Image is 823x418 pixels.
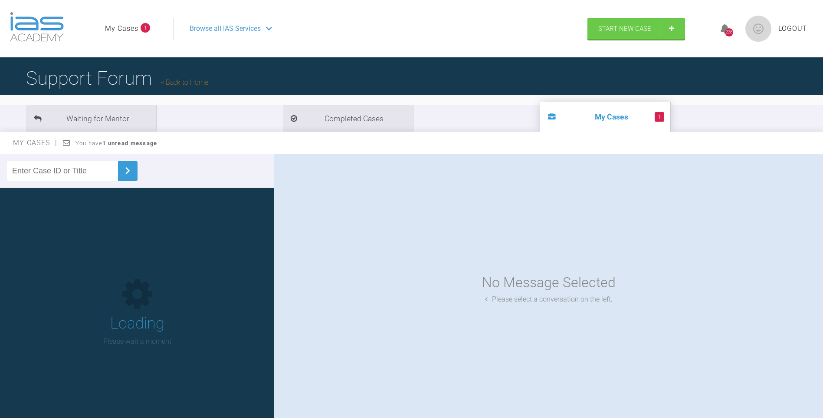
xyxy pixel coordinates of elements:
span: 1 [655,112,664,122]
span: You have [75,140,157,146]
li: My Cases [540,102,670,132]
p: Please wait a moment [103,336,171,347]
input: Enter Case ID or Title [7,161,118,181]
a: Start New Case [587,18,685,40]
li: Waiting for Mentor [26,105,156,132]
a: Back to Home [161,78,208,86]
img: logo-light.3e3ef733.png [10,12,64,42]
strong: 1 unread message [102,140,157,146]
span: 1 [141,23,150,33]
h1: Loading [110,311,164,336]
img: chevronRight.28bd32b0.svg [121,164,134,178]
a: Logout [778,23,807,34]
li: Completed Cases [283,105,413,132]
div: No Message Selected [482,272,616,294]
a: My Cases [105,23,138,34]
span: My Cases [13,139,58,147]
span: Browse all IAS Services [190,23,261,34]
span: Start New Case [598,25,651,33]
div: Please select a conversation on the left. [485,294,613,305]
div: 228 [725,28,733,36]
img: profile.png [745,16,771,42]
h1: Support Forum [26,63,208,93]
